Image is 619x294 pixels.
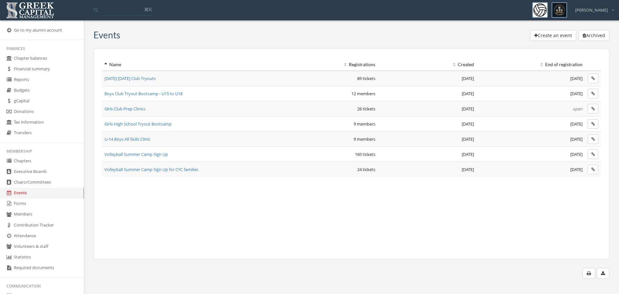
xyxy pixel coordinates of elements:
[269,86,378,101] td: 12 members
[477,86,585,101] td: [DATE]
[269,59,378,71] th: Registrations
[477,71,585,86] td: [DATE]
[573,106,583,112] em: open
[578,30,609,41] button: Archived
[477,132,585,147] td: [DATE]
[477,117,585,132] td: [DATE]
[269,117,378,132] td: 9 members
[269,132,378,147] td: 9 members
[378,117,477,132] td: [DATE]
[93,30,120,40] h3: Event s
[378,101,477,117] td: [DATE]
[104,167,198,172] a: Volleyball Summer Camp Sign Up for CYC families
[104,151,168,157] a: Volleyball Summer Camp Sign Up
[269,162,378,177] td: 24 tickets
[104,136,150,142] a: U-14 Boys All Skills Clinic
[378,59,477,71] th: Created
[378,162,477,177] td: [DATE]
[104,76,156,81] a: [DATE]-[DATE] Club Tryouts
[104,106,145,112] a: Girls Club Prep Clinics
[104,121,172,127] a: Girls High School Tryout Bootcamp
[378,147,477,162] td: [DATE]
[102,59,269,71] th: Name
[530,30,576,41] button: Create an event
[477,162,585,177] td: [DATE]
[269,71,378,86] td: 89 tickets
[144,6,152,13] span: ⌘K
[477,147,585,162] td: [DATE]
[378,71,477,86] td: [DATE]
[477,59,585,71] th: End of registration
[269,147,378,162] td: 160 tickets
[571,2,614,13] div: [PERSON_NAME]
[269,101,378,117] td: 26 tickets
[378,132,477,147] td: [DATE]
[104,91,182,96] a: Boys Club Tryout Bootcamp - U15 to U18
[575,7,608,13] span: [PERSON_NAME]
[378,86,477,101] td: [DATE]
